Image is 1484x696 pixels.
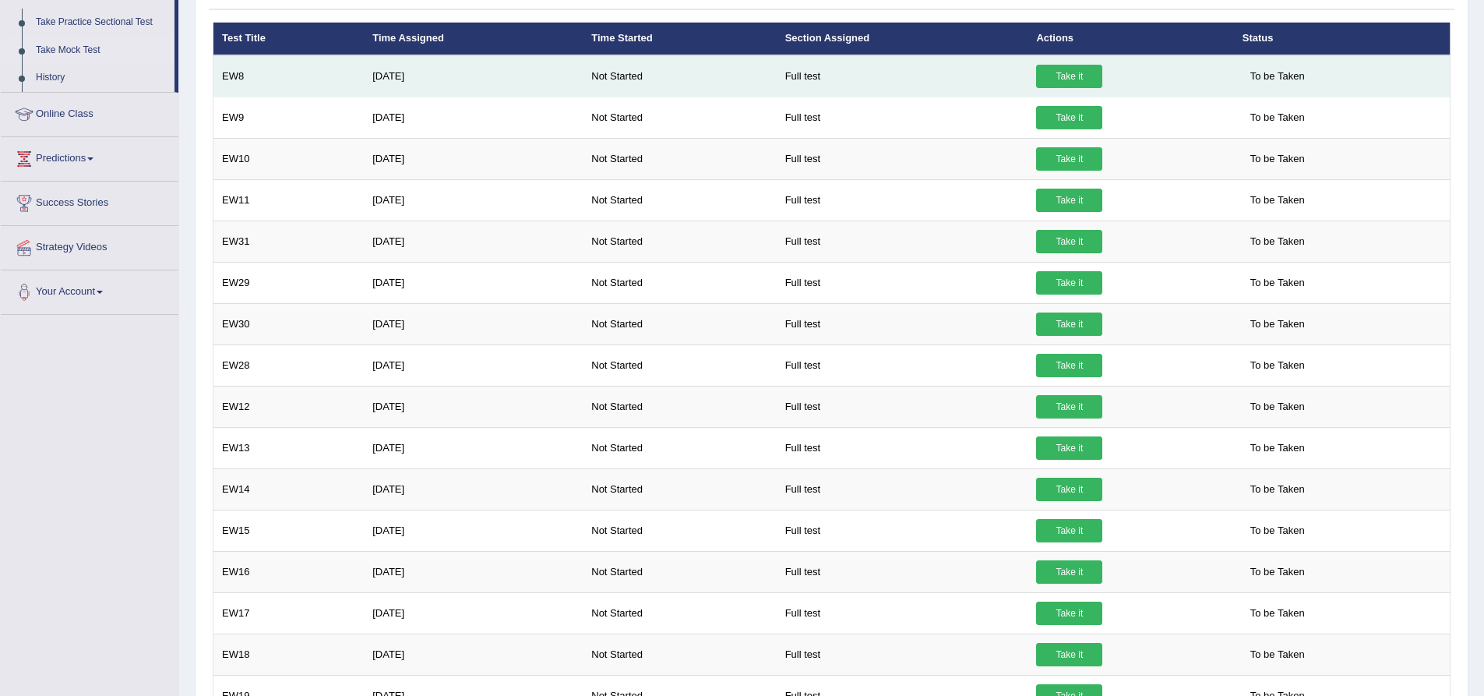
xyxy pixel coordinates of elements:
[1036,519,1102,542] a: Take it
[364,634,583,675] td: [DATE]
[583,179,776,221] td: Not Started
[777,262,1028,303] td: Full test
[364,303,583,344] td: [DATE]
[777,55,1028,97] td: Full test
[777,427,1028,468] td: Full test
[1243,560,1313,584] span: To be Taken
[364,221,583,262] td: [DATE]
[583,427,776,468] td: Not Started
[1036,560,1102,584] a: Take it
[777,551,1028,592] td: Full test
[1036,106,1102,129] a: Take it
[364,551,583,592] td: [DATE]
[213,386,365,427] td: EW12
[777,97,1028,138] td: Full test
[213,221,365,262] td: EW31
[213,97,365,138] td: EW9
[1036,189,1102,212] a: Take it
[777,23,1028,55] th: Section Assigned
[1028,23,1233,55] th: Actions
[364,23,583,55] th: Time Assigned
[1243,147,1313,171] span: To be Taken
[213,592,365,634] td: EW17
[364,427,583,468] td: [DATE]
[777,510,1028,551] td: Full test
[1036,478,1102,501] a: Take it
[213,179,365,221] td: EW11
[364,468,583,510] td: [DATE]
[213,303,365,344] td: EW30
[1036,354,1102,377] a: Take it
[213,427,365,468] td: EW13
[777,138,1028,179] td: Full test
[777,344,1028,386] td: Full test
[364,138,583,179] td: [DATE]
[777,179,1028,221] td: Full test
[1,137,178,176] a: Predictions
[29,9,174,37] a: Take Practice Sectional Test
[1243,313,1313,336] span: To be Taken
[1036,271,1102,295] a: Take it
[364,179,583,221] td: [DATE]
[213,551,365,592] td: EW16
[1243,354,1313,377] span: To be Taken
[777,634,1028,675] td: Full test
[777,592,1028,634] td: Full test
[583,386,776,427] td: Not Started
[1243,189,1313,212] span: To be Taken
[583,262,776,303] td: Not Started
[1234,23,1451,55] th: Status
[364,262,583,303] td: [DATE]
[1243,519,1313,542] span: To be Taken
[1243,602,1313,625] span: To be Taken
[1243,436,1313,460] span: To be Taken
[213,262,365,303] td: EW29
[777,303,1028,344] td: Full test
[777,468,1028,510] td: Full test
[364,55,583,97] td: [DATE]
[1036,65,1102,88] a: Take it
[583,55,776,97] td: Not Started
[364,344,583,386] td: [DATE]
[583,23,776,55] th: Time Started
[1036,230,1102,253] a: Take it
[583,468,776,510] td: Not Started
[1036,602,1102,625] a: Take it
[29,64,174,92] a: History
[583,634,776,675] td: Not Started
[583,551,776,592] td: Not Started
[583,138,776,179] td: Not Started
[364,386,583,427] td: [DATE]
[1243,65,1313,88] span: To be Taken
[213,138,365,179] td: EW10
[1243,395,1313,419] span: To be Taken
[364,592,583,634] td: [DATE]
[213,634,365,675] td: EW18
[1,226,178,265] a: Strategy Videos
[1243,478,1313,501] span: To be Taken
[364,97,583,138] td: [DATE]
[213,23,365,55] th: Test Title
[583,344,776,386] td: Not Started
[1243,271,1313,295] span: To be Taken
[583,97,776,138] td: Not Started
[1,93,178,132] a: Online Class
[1,182,178,221] a: Success Stories
[29,37,174,65] a: Take Mock Test
[364,510,583,551] td: [DATE]
[583,303,776,344] td: Not Started
[1036,147,1102,171] a: Take it
[1243,230,1313,253] span: To be Taken
[777,386,1028,427] td: Full test
[1036,643,1102,666] a: Take it
[213,55,365,97] td: EW8
[1036,313,1102,336] a: Take it
[213,468,365,510] td: EW14
[213,510,365,551] td: EW15
[213,344,365,386] td: EW28
[583,592,776,634] td: Not Started
[777,221,1028,262] td: Full test
[1243,106,1313,129] span: To be Taken
[1036,395,1102,419] a: Take it
[1243,643,1313,666] span: To be Taken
